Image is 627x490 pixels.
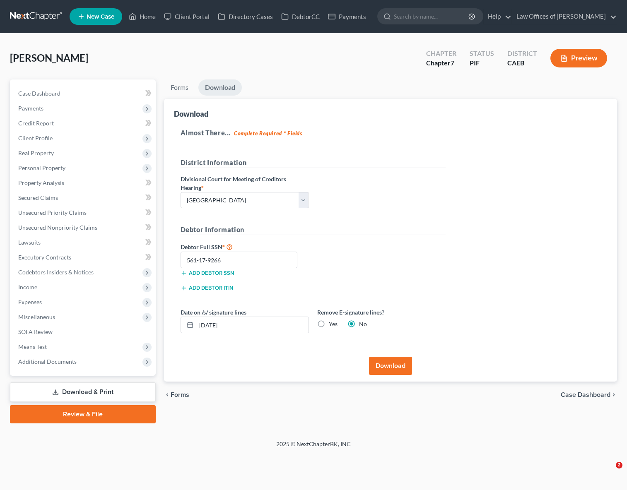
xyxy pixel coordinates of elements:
[10,52,88,64] span: [PERSON_NAME]
[198,79,242,96] a: Download
[470,58,494,68] div: PIF
[426,49,456,58] div: Chapter
[12,86,156,101] a: Case Dashboard
[181,285,233,291] button: Add debtor ITIN
[18,358,77,365] span: Additional Documents
[359,320,367,328] label: No
[18,254,71,261] span: Executory Contracts
[329,320,338,328] label: Yes
[181,252,298,268] input: XXX-XX-XXXX
[174,109,208,119] div: Download
[18,269,94,276] span: Codebtors Insiders & Notices
[426,58,456,68] div: Chapter
[181,128,601,138] h5: Almost There...
[324,9,370,24] a: Payments
[18,239,41,246] span: Lawsuits
[181,225,446,235] h5: Debtor Information
[181,308,246,317] label: Date on /s/ signature lines
[18,164,65,171] span: Personal Property
[160,9,214,24] a: Client Portal
[234,130,302,137] strong: Complete Required * Fields
[317,308,446,317] label: Remove E-signature lines?
[12,235,156,250] a: Lawsuits
[18,209,87,216] span: Unsecured Priority Claims
[164,392,171,398] i: chevron_left
[561,392,617,398] a: Case Dashboard chevron_right
[18,90,60,97] span: Case Dashboard
[18,179,64,186] span: Property Analysis
[18,135,53,142] span: Client Profile
[196,317,309,333] input: MM/DD/YYYY
[616,462,622,468] span: 2
[12,116,156,131] a: Credit Report
[164,392,200,398] button: chevron_left Forms
[18,149,54,156] span: Real Property
[369,357,412,375] button: Download
[18,298,42,305] span: Expenses
[610,392,617,398] i: chevron_right
[181,270,234,276] button: Add debtor SSN
[507,49,537,58] div: District
[10,405,156,423] a: Review & File
[394,9,470,24] input: Search by name...
[18,343,47,350] span: Means Test
[18,313,55,320] span: Miscellaneous
[18,283,37,291] span: Income
[484,9,511,24] a: Help
[18,105,43,112] span: Payments
[164,79,195,96] a: Forms
[512,9,617,24] a: Law Offices of [PERSON_NAME]
[12,250,156,265] a: Executory Contracts
[18,224,97,231] span: Unsecured Nonpriority Claims
[451,59,454,67] span: 7
[12,324,156,339] a: SOFA Review
[181,158,446,168] h5: District Information
[18,194,58,201] span: Secured Claims
[181,175,309,192] label: Divisional Court for Meeting of Creditors Hearing
[12,205,156,220] a: Unsecured Priority Claims
[18,328,53,335] span: SOFA Review
[12,175,156,190] a: Property Analysis
[12,220,156,235] a: Unsecured Nonpriority Claims
[18,120,54,127] span: Credit Report
[214,9,277,24] a: Directory Cases
[550,49,607,67] button: Preview
[470,49,494,58] div: Status
[599,462,619,482] iframe: Intercom live chat
[176,242,313,252] label: Debtor Full SSN
[77,440,550,455] div: 2025 © NextChapterBK, INC
[171,392,189,398] span: Forms
[507,58,537,68] div: CAEB
[12,190,156,205] a: Secured Claims
[125,9,160,24] a: Home
[87,14,114,20] span: New Case
[561,392,610,398] span: Case Dashboard
[277,9,324,24] a: DebtorCC
[10,382,156,402] a: Download & Print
